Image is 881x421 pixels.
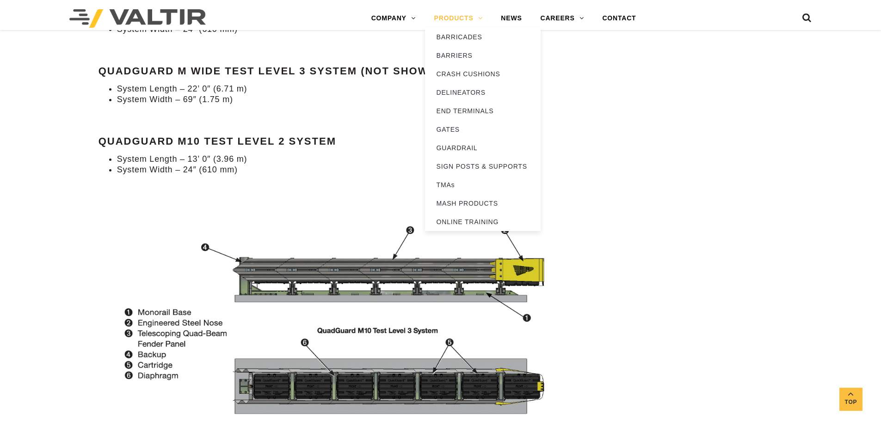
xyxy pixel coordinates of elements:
a: BARRIERS [425,46,541,65]
li: System Length – 13’ 0″ (3.96 m) [117,154,562,165]
a: PRODUCTS [425,9,492,28]
a: CAREERS [531,9,593,28]
a: BARRICADES [425,28,541,46]
span: Top [839,397,863,408]
a: MASH PRODUCTS [425,194,541,213]
a: CRASH CUSHIONS [425,65,541,83]
a: SIGN POSTS & SUPPORTS [425,157,541,176]
a: END TERMINALS [425,102,541,120]
a: TMAs [425,176,541,194]
a: DELINEATORS [425,83,541,102]
a: GATES [425,120,541,139]
a: CONTACT [593,9,645,28]
a: ONLINE TRAINING [425,213,541,231]
strong: QuadGuard M10 Test Level 2 System [99,135,336,147]
a: GUARDRAIL [425,139,541,157]
li: System Width – 24″ (610 mm) [117,165,562,175]
a: COMPANY [362,9,425,28]
a: NEWS [492,9,531,28]
img: Valtir [69,9,206,28]
li: System Length – 22’ 0″ (6.71 m) [117,84,562,94]
li: System Width – 69″ (1.75 m) [117,94,562,105]
a: Top [839,388,863,411]
strong: QuadGuard M Wide Test Level 3 System (not shown) [99,65,441,77]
